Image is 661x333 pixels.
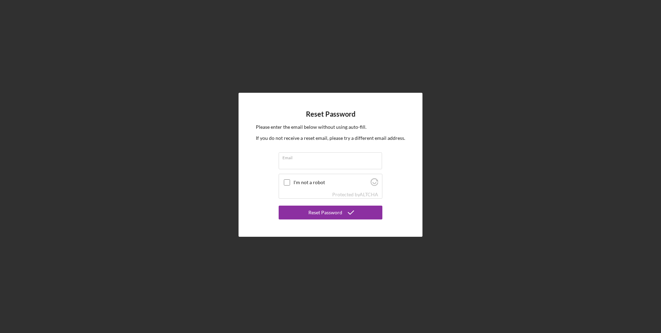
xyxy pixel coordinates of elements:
[256,134,405,142] p: If you do not receive a reset email, please try a different email address.
[308,206,342,219] div: Reset Password
[256,123,405,131] p: Please enter the email below without using auto-fill.
[279,206,382,219] button: Reset Password
[306,110,355,118] h4: Reset Password
[371,181,378,187] a: Visit Altcha.org
[282,153,382,160] label: Email
[360,191,378,197] a: Visit Altcha.org
[332,192,378,197] div: Protected by
[294,180,369,185] label: I'm not a robot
